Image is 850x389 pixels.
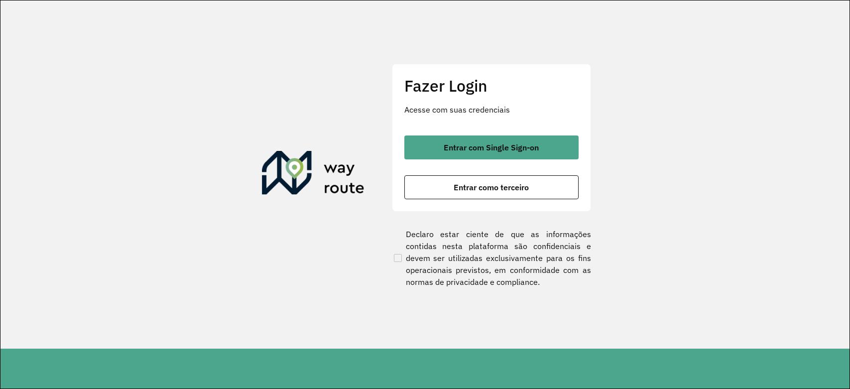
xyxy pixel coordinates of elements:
[444,143,539,151] span: Entrar com Single Sign-on
[404,175,579,199] button: button
[404,104,579,116] p: Acesse com suas credenciais
[404,135,579,159] button: button
[404,76,579,95] h2: Fazer Login
[392,228,591,288] label: Declaro estar ciente de que as informações contidas nesta plataforma são confidenciais e devem se...
[262,151,364,199] img: Roteirizador AmbevTech
[454,183,529,191] span: Entrar como terceiro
